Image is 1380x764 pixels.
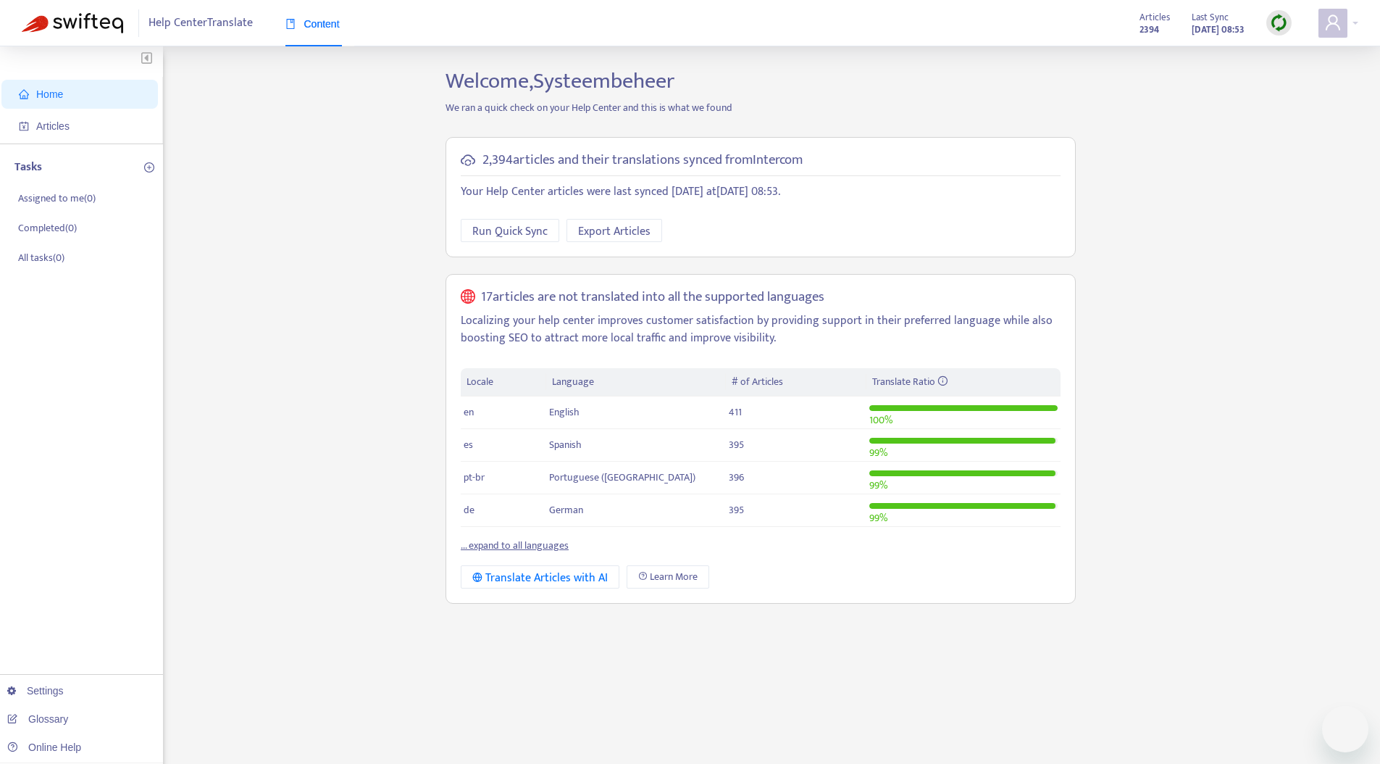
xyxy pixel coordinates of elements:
p: We ran a quick check on your Help Center and this is what we found [435,100,1087,115]
a: Glossary [7,713,68,725]
span: global [461,289,475,306]
span: Welcome, Systeembeheer [446,63,674,99]
span: 411 [729,404,742,420]
span: 395 [729,436,744,453]
a: Settings [7,685,64,697]
span: user [1324,14,1342,31]
iframe: Button to launch messaging window, conversation in progress [1322,706,1368,752]
h5: 2,394 articles and their translations synced from Intercom [482,152,803,169]
th: Locale [461,368,546,396]
span: English [549,404,580,420]
a: Online Help [7,742,81,753]
div: Translate Ratio [872,374,1055,390]
a: Learn More [627,565,709,589]
span: Portuguese ([GEOGRAPHIC_DATA]) [549,469,695,486]
span: book [285,19,296,29]
span: 395 [729,502,744,518]
span: Last Sync [1192,9,1229,25]
p: All tasks ( 0 ) [18,250,64,265]
img: Swifteq [22,13,123,33]
span: Spanish [549,436,582,453]
span: 99 % [869,477,887,494]
th: # of Articles [726,368,866,396]
span: Export Articles [578,223,651,241]
span: Home [36,88,63,100]
div: Translate Articles with AI [472,569,608,587]
span: 100 % [869,412,892,428]
strong: 2394 [1139,22,1159,38]
span: plus-circle [144,162,154,173]
span: pt-br [464,469,485,486]
p: Localizing your help center improves customer satisfaction by providing support in their preferre... [461,312,1061,347]
p: Assigned to me ( 0 ) [18,191,96,206]
span: Help Center Translate [149,9,253,37]
h5: 17 articles are not translated into all the supported languages [481,289,824,306]
button: Run Quick Sync [461,219,559,242]
span: Run Quick Sync [472,223,548,241]
span: home [19,89,29,99]
span: es [464,436,473,453]
th: Language [546,368,726,396]
span: en [464,404,474,420]
img: sync.dc5367851b00ba804db3.png [1270,14,1288,32]
span: account-book [19,121,29,131]
button: Export Articles [566,219,662,242]
p: Your Help Center articles were last synced [DATE] at [DATE] 08:53 . [461,183,1061,201]
p: Completed ( 0 ) [18,220,77,236]
span: Learn More [650,569,698,585]
span: 396 [729,469,744,486]
span: Articles [1139,9,1170,25]
span: Content [285,18,340,30]
span: 99 % [869,510,887,526]
p: Tasks [14,159,42,176]
span: German [549,502,583,518]
span: de [464,502,474,518]
span: 99 % [869,444,887,461]
span: Articles [36,120,70,132]
strong: [DATE] 08:53 [1192,22,1245,38]
span: cloud-sync [461,153,475,167]
a: ... expand to all languages [461,537,569,554]
button: Translate Articles with AI [461,565,619,589]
